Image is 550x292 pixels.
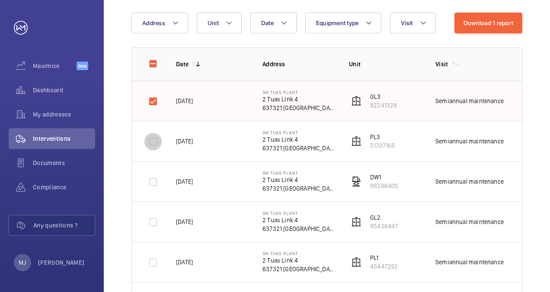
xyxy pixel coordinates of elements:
[262,135,335,144] p: 2 Tuas Link 4
[142,19,165,26] span: Address
[33,221,95,230] span: Any questions ?
[176,97,193,105] p: [DATE]
[370,133,395,141] p: PL3
[370,173,398,182] p: DW1
[262,175,335,184] p: 2 Tuas Link 4
[19,258,26,267] p: MJ
[351,96,361,106] img: elevator.svg
[262,224,335,233] p: 637321 [GEOGRAPHIC_DATA]
[176,137,193,146] p: [DATE]
[77,62,88,70] span: Beta
[262,184,335,193] p: 637321 [GEOGRAPHIC_DATA]
[435,258,504,266] div: Semiannual maintenance
[33,62,77,70] span: Maximize
[262,216,335,224] p: 2 Tuas Link 4
[316,19,359,26] span: Equipment type
[351,217,361,227] img: elevator.svg
[370,92,397,101] p: GL3
[262,95,335,104] p: 2 Tuas Link 4
[262,144,335,152] p: 637321 [GEOGRAPHIC_DATA]
[261,19,274,26] span: Date
[370,141,395,150] p: 51707165
[33,86,95,94] span: Dashboard
[262,170,335,175] p: 3M Tuas Plant
[197,13,242,33] button: Unit
[370,101,397,110] p: 82241328
[370,222,398,230] p: 85436447
[370,182,398,190] p: 98266405
[176,177,193,186] p: [DATE]
[351,257,361,267] img: elevator.svg
[262,104,335,112] p: 637321 [GEOGRAPHIC_DATA]
[454,13,522,33] button: Download 1 report
[262,90,335,95] p: 3M Tuas Plant
[250,13,297,33] button: Date
[33,183,95,191] span: Compliance
[435,217,504,226] div: Semiannual maintenance
[349,60,422,68] p: Unit
[131,13,188,33] button: Address
[176,217,193,226] p: [DATE]
[262,265,335,273] p: 637321 [GEOGRAPHIC_DATA]
[208,19,219,26] span: Unit
[351,176,361,187] img: freight_elevator.svg
[176,258,193,266] p: [DATE]
[401,19,412,26] span: Visit
[262,256,335,265] p: 2 Tuas Link 4
[351,136,361,146] img: elevator.svg
[33,134,95,143] span: Interventions
[435,60,448,68] p: Visit
[370,213,398,222] p: GL2
[38,258,85,267] p: [PERSON_NAME]
[305,13,382,33] button: Equipment type
[435,97,504,105] div: Semiannual maintenance
[262,130,335,135] p: 3M Tuas Plant
[176,60,189,68] p: Date
[262,60,335,68] p: Address
[390,13,435,33] button: Visit
[370,262,398,271] p: 45447292
[435,137,504,146] div: Semiannual maintenance
[262,211,335,216] p: 3M Tuas Plant
[33,159,95,167] span: Documents
[262,251,335,256] p: 3M Tuas Plant
[33,110,95,119] span: My addresses
[370,253,398,262] p: PL1
[435,177,504,186] div: Semiannual maintenance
